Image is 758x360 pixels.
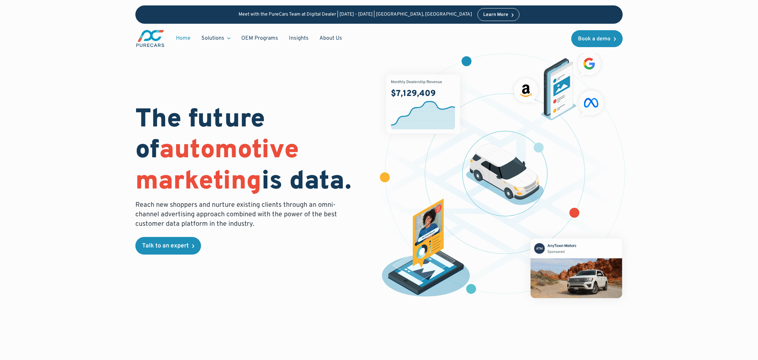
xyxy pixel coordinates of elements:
[571,30,623,47] a: Book a demo
[201,35,224,42] div: Solutions
[135,105,371,198] h1: The future of is data.
[171,32,196,45] a: Home
[135,200,341,229] p: Reach new shoppers and nurture existing clients through an omni-channel advertising approach comb...
[518,226,634,311] img: mockup of facebook post
[284,32,314,45] a: Insights
[386,75,460,134] img: chart showing monthly dealership revenue of $7m
[135,29,165,48] a: main
[466,143,544,205] img: illustration of a vehicle
[510,49,607,120] img: ads on social media and advertising partners
[239,12,472,18] p: Meet with the PureCars Team at Digital Dealer | [DATE] - [DATE] | [GEOGRAPHIC_DATA], [GEOGRAPHIC_...
[477,8,519,21] a: Learn More
[135,237,201,255] a: Talk to an expert
[314,32,348,45] a: About Us
[236,32,284,45] a: OEM Programs
[135,135,299,198] span: automotive marketing
[196,32,236,45] div: Solutions
[578,36,610,42] div: Book a demo
[375,199,476,300] img: persona of a buyer
[142,243,189,249] div: Talk to an expert
[483,13,508,17] div: Learn More
[135,29,165,48] img: purecars logo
